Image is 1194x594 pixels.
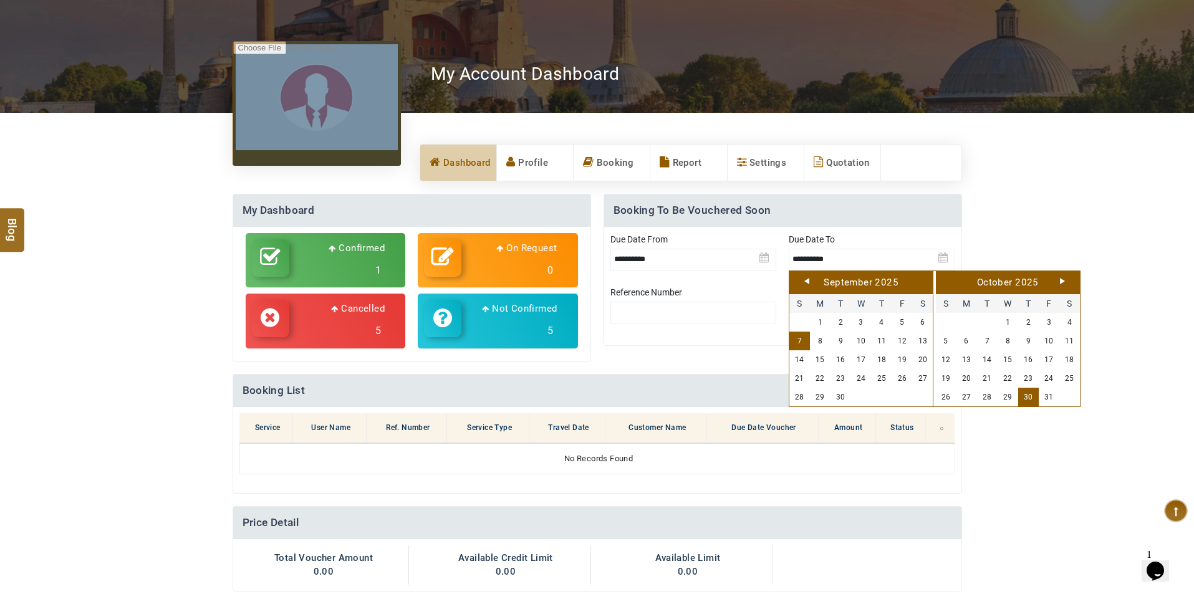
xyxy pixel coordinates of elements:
[892,369,913,388] a: 26
[329,241,385,256] p: Confirmed
[872,332,892,350] a: 11
[872,294,892,313] span: Thursday
[851,313,872,332] a: 3
[1142,544,1182,582] iframe: chat widget
[468,320,557,342] h3: 5
[1039,313,1059,332] a: 3
[1018,369,1039,388] a: 23
[998,369,1018,388] a: 22
[1018,350,1039,369] a: 16
[420,145,496,181] a: Dashboard
[296,320,385,342] h3: 5
[574,145,650,181] a: Booking
[977,332,998,350] a: 7
[851,350,872,369] a: 17
[239,443,955,474] td: No Records Found
[810,388,831,406] a: 29
[998,388,1018,406] a: 29
[998,294,1018,313] span: Wednesday
[789,294,810,313] span: Sunday
[892,294,913,313] span: Friday
[875,277,898,288] span: 2025
[810,369,831,388] a: 22
[831,313,851,332] a: 2
[956,350,977,369] a: 13
[296,259,385,282] h3: 1
[458,552,553,563] span: Available Credit Limit
[912,313,933,332] a: 6
[497,145,573,181] a: Profile
[233,375,961,407] h4: Booking List
[872,313,892,332] a: 4
[1059,369,1080,388] a: 25
[998,332,1018,350] a: 8
[789,332,810,350] a: 7
[892,313,913,332] a: 5
[977,277,1013,288] span: October
[892,332,913,350] a: 12
[1018,313,1039,332] a: 2
[810,332,831,350] a: 8
[831,294,851,313] span: Tuesday
[977,350,998,369] a: 14
[496,566,516,577] span: 0.00
[482,301,557,317] p: Not Confirmed
[998,313,1018,332] a: 1
[468,259,557,282] h3: 0
[233,507,961,539] h4: Price Detail
[1059,294,1080,313] span: Saturday
[875,413,925,443] th: Status
[810,313,831,332] a: 1
[292,413,366,443] th: User Name
[936,369,956,388] a: 19
[912,332,933,350] a: 13
[851,369,872,388] a: 24
[366,413,447,443] th: Ref. Number
[977,388,998,406] a: 28
[605,413,706,443] th: Customer Name
[912,294,933,313] span: Saturday
[496,241,557,256] p: On Request
[831,388,851,406] a: 30
[804,278,809,284] a: Prev
[1059,350,1080,369] a: 18
[872,369,892,388] a: 25
[851,294,872,313] span: Wednesday
[851,332,872,350] a: 10
[1039,369,1059,388] a: 24
[1015,277,1039,288] span: 2025
[977,369,998,388] a: 21
[1018,388,1039,406] a: 30
[447,413,529,443] th: Service Type
[912,350,933,369] a: 20
[956,332,977,350] a: 6
[936,350,956,369] a: 12
[818,413,875,443] th: Amount
[1018,294,1039,313] span: Thursday
[1059,313,1080,332] a: 4
[956,294,977,313] span: Monday
[728,145,804,181] a: Settings
[610,286,777,299] label: Reference Number
[655,552,721,563] span: Available Limit
[706,413,818,443] th: Due Date Voucher
[331,301,385,317] p: Cancelled
[314,566,334,577] span: 0.00
[1060,278,1065,284] a: Next
[998,350,1018,369] a: 15
[678,566,698,577] span: 0.00
[789,369,810,388] a: 21
[956,369,977,388] a: 20
[604,194,961,227] h4: Booking To Be Vouchered Soon
[831,369,851,388] a: 23
[872,350,892,369] a: 18
[789,388,810,406] a: 28
[650,145,726,181] a: Report
[233,194,590,227] h4: My Dashboard
[1039,388,1059,406] a: 31
[810,350,831,369] a: 15
[1039,294,1059,313] span: Friday
[431,63,620,85] h2: My Account Dashboard
[977,294,998,313] span: Tuesday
